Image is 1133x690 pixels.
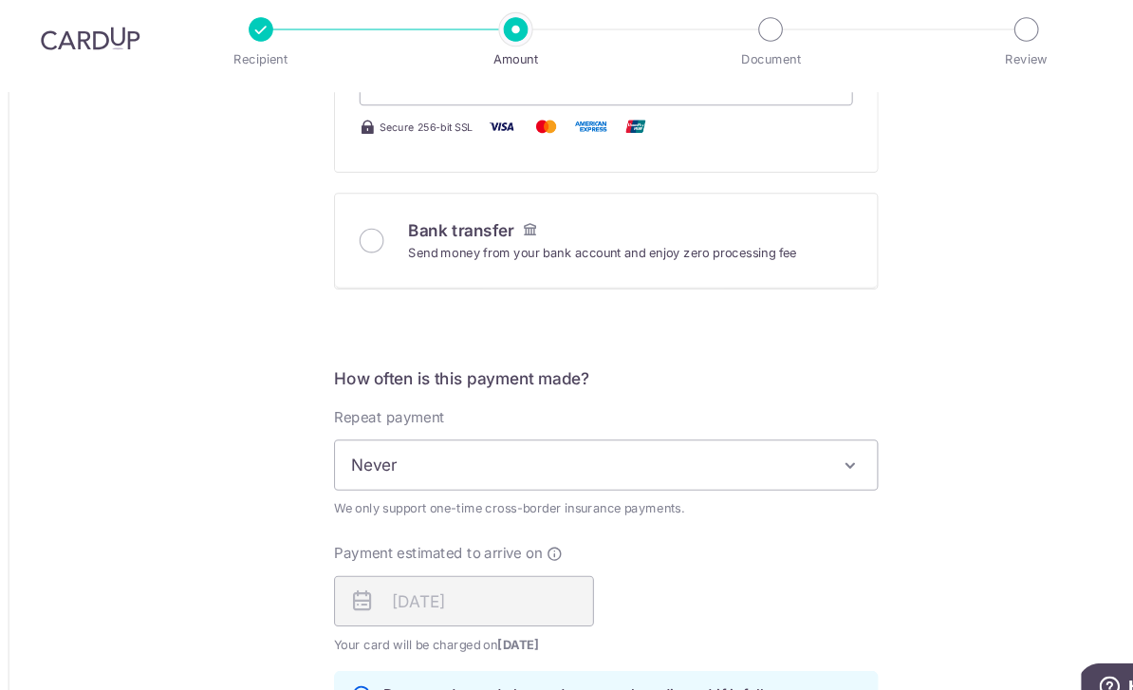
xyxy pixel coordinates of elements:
[312,356,821,379] h5: How often is this payment made?
[450,120,488,143] img: Visa
[312,424,821,472] span: Never
[313,425,820,471] span: Never
[312,479,821,498] div: We only support one-time cross-border insurance payments.
[575,120,613,143] img: Union Pay
[650,60,790,79] p: Document
[533,120,571,143] img: American Express
[381,219,480,238] span: Bank transfer
[38,38,131,61] img: CardUp
[312,394,416,413] label: Repeat payment
[889,60,1030,79] p: Review
[312,606,555,625] span: Your card will be charged on
[336,217,797,259] div: Bank transfer Send money from your bank account and enjoy zero processing fee
[465,608,504,623] span: [DATE]
[381,240,745,259] div: Send money from your bank account and enjoy zero processing fee
[492,120,529,143] img: Mastercard
[412,60,552,79] p: Amount
[1011,633,1114,681] iframe: Opens a widget where you can find more information
[174,60,314,79] p: Recipient
[355,124,442,140] span: Secure 256-bit SSL
[312,521,507,540] span: Payment estimated to arrive on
